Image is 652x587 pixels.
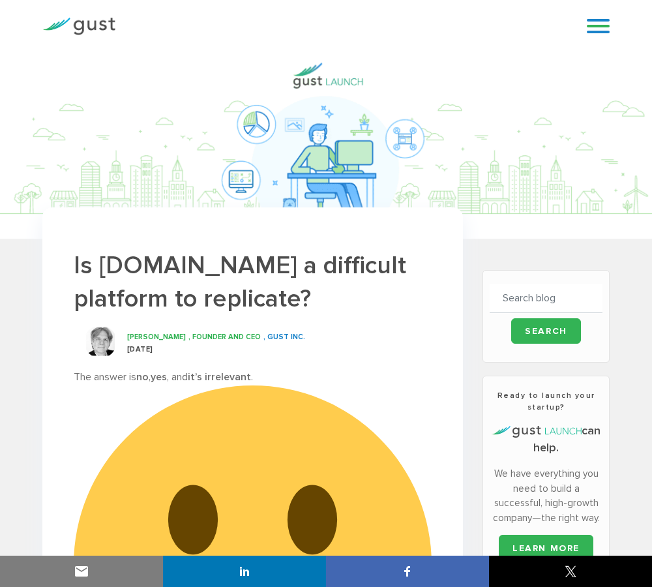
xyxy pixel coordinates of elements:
[74,564,89,579] img: email sharing button
[490,284,602,313] input: Search blog
[511,318,581,344] input: Search
[151,370,167,383] strong: yes
[490,423,602,457] h4: can help.
[74,249,432,315] h1: Is [DOMAIN_NAME] a difficult platform to replicate?
[188,333,261,341] span: , Founder and CEO
[490,389,602,413] h3: Ready to launch your startup?
[237,564,252,579] img: linkedin sharing button
[400,564,415,579] img: facebook sharing button
[42,18,115,35] img: Gust Logo
[84,325,117,358] img: David S. Rose
[127,345,153,354] span: [DATE]
[563,564,578,579] img: twitter sharing button
[127,333,186,341] span: [PERSON_NAME]
[188,370,251,383] strong: it’s irrelevant
[136,370,149,383] strong: no
[499,535,593,561] a: LEARN MORE
[490,466,602,525] p: We have everything you need to build a successful, high-growth company—the right way.
[263,333,305,341] span: , GUST INC.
